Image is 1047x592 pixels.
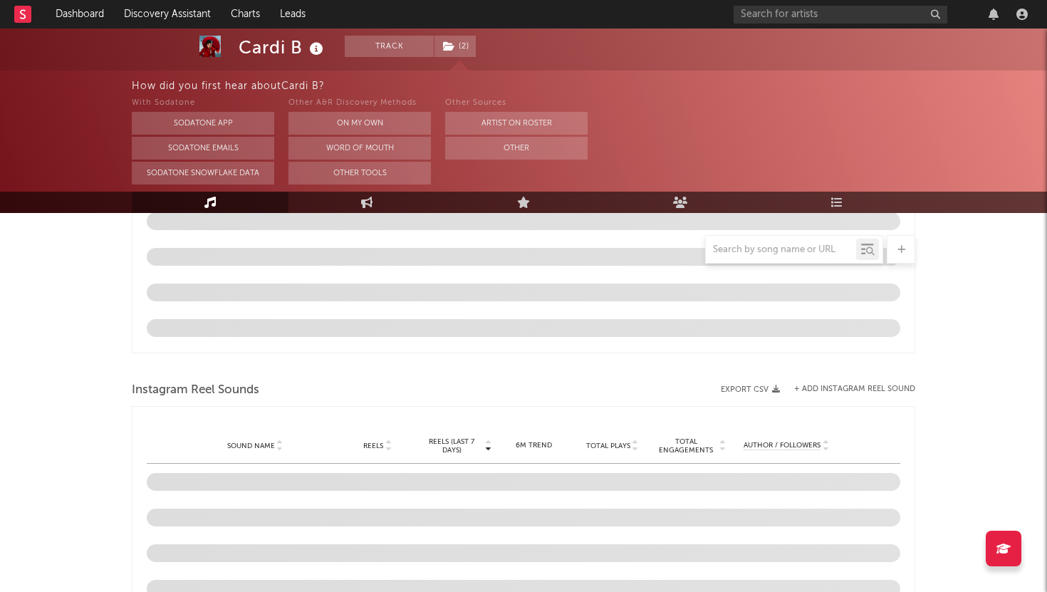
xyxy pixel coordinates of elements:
[288,162,431,185] button: Other Tools
[288,137,431,160] button: Word Of Mouth
[227,442,275,450] span: Sound Name
[345,36,434,57] button: Track
[734,6,947,24] input: Search for artists
[288,112,431,135] button: On My Own
[445,95,588,112] div: Other Sources
[499,440,570,451] div: 6M Trend
[445,112,588,135] button: Artist on Roster
[794,385,915,393] button: + Add Instagram Reel Sound
[132,78,1047,95] div: How did you first hear about Cardi B ?
[132,112,274,135] button: Sodatone App
[744,441,821,450] span: Author / Followers
[780,385,915,393] div: + Add Instagram Reel Sound
[132,95,274,112] div: With Sodatone
[288,95,431,112] div: Other A&R Discovery Methods
[721,385,780,394] button: Export CSV
[434,36,476,57] button: (2)
[586,442,630,450] span: Total Plays
[655,437,718,455] span: Total Engagements
[420,437,483,455] span: Reels (last 7 days)
[363,442,383,450] span: Reels
[445,137,588,160] button: Other
[434,36,476,57] span: ( 2 )
[706,244,856,256] input: Search by song name or URL
[132,137,274,160] button: Sodatone Emails
[132,162,274,185] button: Sodatone Snowflake Data
[239,36,327,59] div: Cardi B
[132,382,259,399] span: Instagram Reel Sounds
